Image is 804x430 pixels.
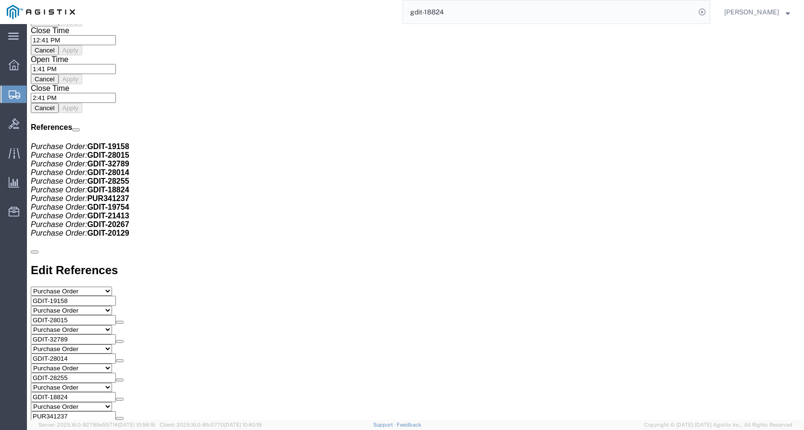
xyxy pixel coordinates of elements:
[27,24,804,420] iframe: FS Legacy Container
[118,422,155,428] span: [DATE] 10:56:16
[403,0,695,24] input: Search for shipment number, reference number
[724,6,791,18] button: [PERSON_NAME]
[373,422,397,428] a: Support
[644,421,792,429] span: Copyright © [DATE]-[DATE] Agistix Inc., All Rights Reserved
[724,7,779,17] span: Rhonda Seales
[7,5,75,19] img: logo
[224,422,262,428] span: [DATE] 10:40:19
[397,422,421,428] a: Feedback
[160,422,262,428] span: Client: 2025.16.0-8fc0770
[38,422,155,428] span: Server: 2025.16.0-82789e55714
